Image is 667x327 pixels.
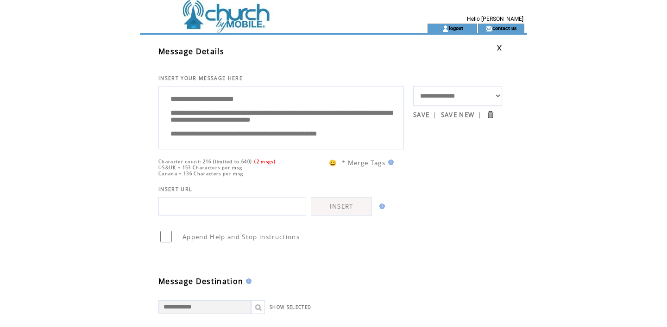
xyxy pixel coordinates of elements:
[433,111,437,119] span: |
[486,110,495,119] input: Submit
[158,165,242,171] span: US&UK = 153 Characters per msg
[243,278,252,284] img: help.gif
[158,186,192,192] span: INSERT URL
[385,160,394,165] img: help.gif
[270,304,311,310] a: SHOW SELECTED
[182,233,300,241] span: Append Help and Stop instructions
[413,111,429,119] a: SAVE
[254,159,276,165] span: (2 msgs)
[441,111,475,119] a: SAVE NEW
[377,204,385,209] img: help.gif
[485,25,492,32] img: contact_us_icon.gif
[311,197,372,216] a: INSERT
[467,16,523,22] span: Hello [PERSON_NAME]
[492,25,517,31] a: contact us
[449,25,463,31] a: logout
[158,171,243,177] span: Canada = 136 Characters per msg
[342,159,385,167] span: * Merge Tags
[158,276,243,286] span: Message Destination
[158,46,224,56] span: Message Details
[158,75,243,81] span: INSERT YOUR MESSAGE HERE
[329,159,337,167] span: 😀
[478,111,482,119] span: |
[158,159,252,165] span: Character count: 216 (limited to 640)
[442,25,449,32] img: account_icon.gif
